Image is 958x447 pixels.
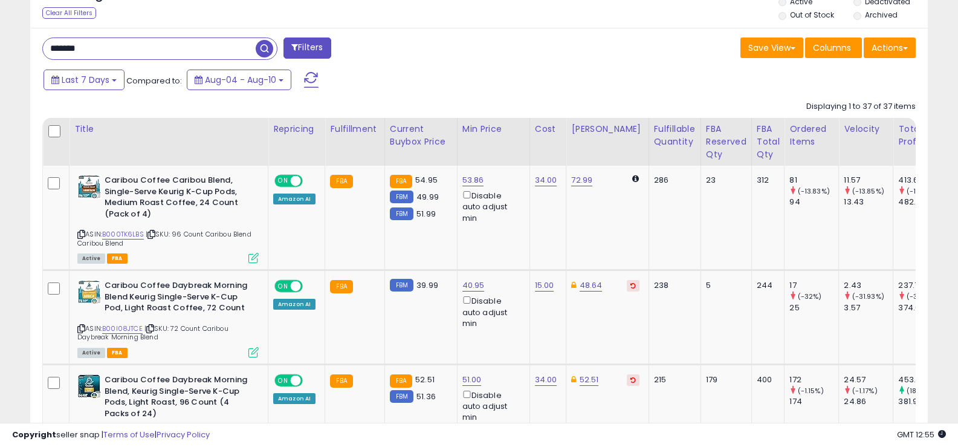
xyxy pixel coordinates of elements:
span: Columns [813,42,851,54]
span: All listings currently available for purchase on Amazon [77,253,105,264]
button: Filters [283,38,331,59]
span: | SKU: 72 Count Caribou Daybreak Morning Blend [77,324,228,342]
span: FBA [107,253,128,264]
div: 453.89 [898,374,947,385]
a: 48.64 [580,279,603,292]
button: Columns [805,38,862,58]
small: FBA [330,280,352,293]
div: [PERSON_NAME] [571,123,643,135]
button: Actions [864,38,916,58]
a: 72.99 [571,174,592,186]
div: Amazon AI [273,393,316,404]
div: 374.64 [898,302,947,313]
div: 381.94 [898,396,947,407]
div: 237.74 [898,280,947,291]
small: (-14.23%) [907,186,939,196]
a: 34.00 [535,174,557,186]
small: (-36.54%) [907,292,941,301]
div: 172 [789,374,838,385]
div: Cost [535,123,562,135]
span: 2025-08-18 12:55 GMT [897,429,946,440]
span: | SKU: 96 Count Caribou Blend Caribou Blend [77,229,251,247]
span: OFF [301,376,320,386]
b: Caribou Coffee Daybreak Morning Blend Keurig Single-Serve K-Cup Pod, Light Roast Coffee, 72 Count [105,280,251,317]
button: Last 7 Days [44,70,125,90]
small: (-1.17%) [852,386,878,396]
div: 244 [757,280,775,291]
small: (-13.83%) [798,186,830,196]
div: 23 [706,175,742,186]
div: 179 [706,374,742,385]
div: 482.24 [898,197,947,207]
div: 24.57 [844,374,893,385]
button: Aug-04 - Aug-10 [187,70,291,90]
div: 25 [789,302,838,313]
span: 54.95 [415,174,438,186]
div: 400 [757,374,775,385]
div: Title [74,123,263,135]
div: Clear All Filters [42,7,96,19]
span: Last 7 Days [62,74,109,86]
div: Min Price [462,123,525,135]
div: FBA Total Qty [757,123,780,161]
div: 24.86 [844,396,893,407]
a: Terms of Use [103,429,155,440]
div: seller snap | | [12,429,210,441]
span: 52.51 [415,374,435,385]
strong: Copyright [12,429,56,440]
small: FBA [390,374,412,388]
div: Amazon AI [273,194,316,204]
a: 51.00 [462,374,482,386]
img: 51hkAVgEhPL._SL40_.jpg [77,175,102,199]
a: 34.00 [535,374,557,386]
a: 52.51 [580,374,599,386]
div: Disable auto adjust min [462,388,520,423]
span: ON [276,376,291,386]
small: (-31.93%) [852,292,884,301]
a: Privacy Policy [157,429,210,440]
small: FBM [390,279,413,292]
div: 94 [789,197,838,207]
div: ASIN: [77,280,259,356]
div: Fulfillable Quantity [654,123,696,148]
small: (-13.85%) [852,186,884,196]
div: 81 [789,175,838,186]
span: 51.36 [416,391,436,402]
div: Disable auto adjust min [462,189,520,224]
div: Ordered Items [789,123,833,148]
div: Velocity [844,123,888,135]
small: (-1.15%) [798,386,824,396]
div: Amazon AI [273,299,316,310]
b: Caribou Coffee Caribou Blend, Single-Serve Keurig K-Cup Pods, Medium Roast Coffee, 24 Count (Pack... [105,175,251,223]
span: OFF [301,176,320,186]
span: 51.99 [416,208,436,220]
div: Fulfillment [330,123,379,135]
span: Aug-04 - Aug-10 [205,74,276,86]
span: Compared to: [126,75,182,86]
div: 413.64 [898,175,947,186]
div: Total Profit [898,123,942,148]
div: 174 [789,396,838,407]
small: FBA [330,175,352,188]
a: 53.86 [462,174,484,186]
div: Repricing [273,123,320,135]
img: 517dW8LSkAL._SL40_.jpg [77,374,102,399]
div: 17 [789,280,838,291]
small: (-32%) [798,292,822,301]
span: ON [276,176,291,186]
div: FBA Reserved Qty [706,123,746,161]
a: 15.00 [535,279,554,292]
div: 286 [654,175,691,186]
div: 2.43 [844,280,893,291]
div: 13.43 [844,197,893,207]
div: 5 [706,280,742,291]
div: 215 [654,374,691,385]
label: Archived [865,10,898,20]
span: 49.99 [416,191,439,203]
div: Disable auto adjust min [462,294,520,329]
span: OFF [301,281,320,292]
small: FBM [390,191,413,203]
b: Caribou Coffee Daybreak Morning Blend, Keurig Single-Serve K-Cup Pods, Light Roast, 96 Count (4 P... [105,374,251,422]
div: Current Buybox Price [390,123,452,148]
label: Out of Stock [790,10,834,20]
